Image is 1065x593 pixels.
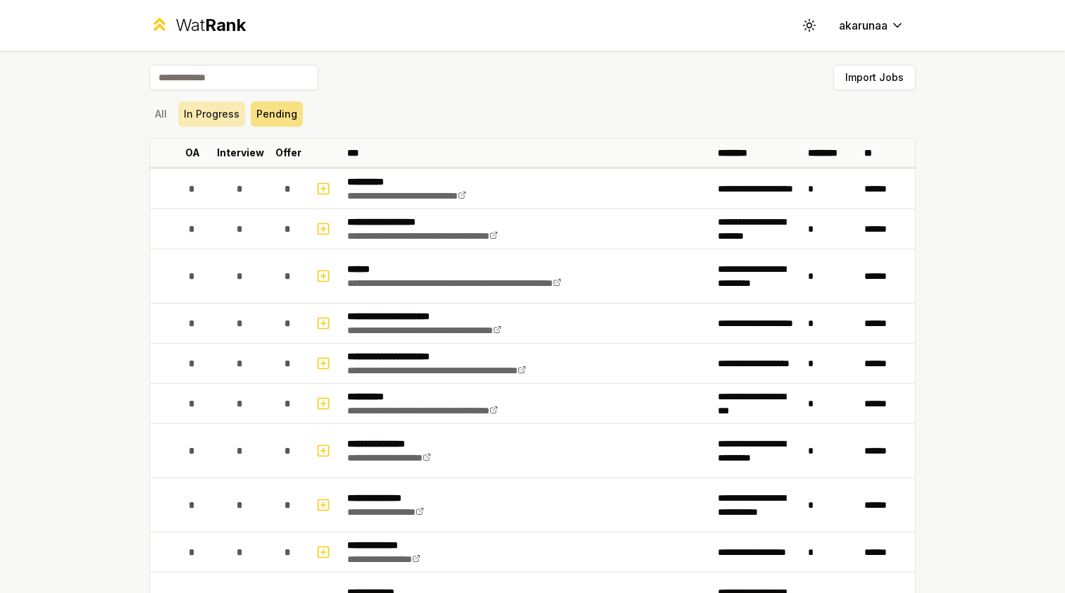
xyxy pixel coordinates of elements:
button: akarunaa [828,13,916,38]
a: WatRank [149,14,246,37]
button: Import Jobs [833,65,916,90]
button: All [149,101,173,127]
button: Pending [251,101,303,127]
p: OA [185,146,200,160]
p: Offer [275,146,301,160]
span: Rank [205,15,246,35]
button: In Progress [178,101,245,127]
div: Wat [175,14,246,37]
p: Interview [217,146,264,160]
span: akarunaa [839,17,888,34]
